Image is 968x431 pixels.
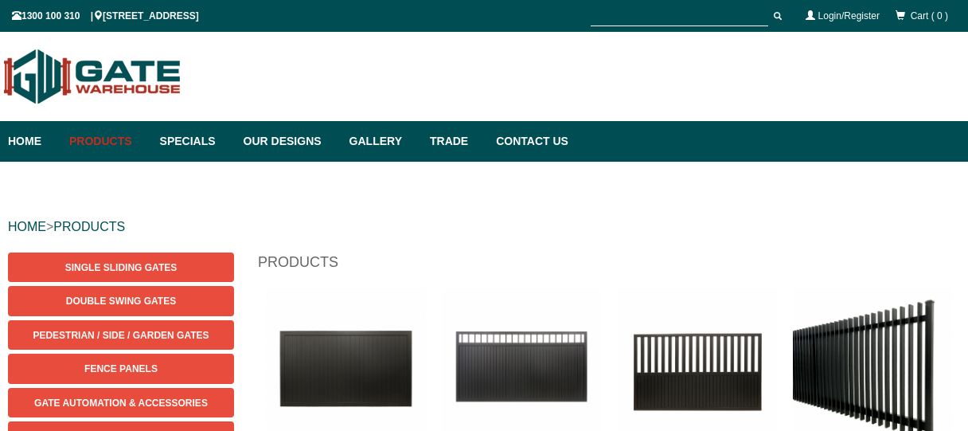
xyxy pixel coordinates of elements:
a: Gallery [342,121,422,162]
a: Contact Us [488,121,568,162]
span: Cart ( 0 ) [911,10,948,22]
input: SEARCH PRODUCTS [591,6,768,26]
span: Gate Automation & Accessories [34,398,208,409]
a: Pedestrian / Side / Garden Gates [8,320,234,350]
a: Fence Panels [8,354,234,383]
a: Home [8,121,61,162]
a: HOME [8,220,46,233]
span: Single Sliding Gates [65,262,177,273]
span: Pedestrian / Side / Garden Gates [33,330,209,341]
a: Our Designs [236,121,342,162]
a: Double Swing Gates [8,286,234,315]
a: Specials [152,121,236,162]
span: Fence Panels [84,363,158,374]
a: PRODUCTS [53,220,125,233]
a: Products [61,121,152,162]
span: 1300 100 310 | [STREET_ADDRESS] [12,10,199,22]
div: > [8,202,960,253]
span: Double Swing Gates [66,296,176,307]
a: Gate Automation & Accessories [8,388,234,417]
a: Trade [422,121,488,162]
a: Single Sliding Gates [8,253,234,282]
a: Login/Register [818,10,880,22]
h1: Products [258,253,960,280]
